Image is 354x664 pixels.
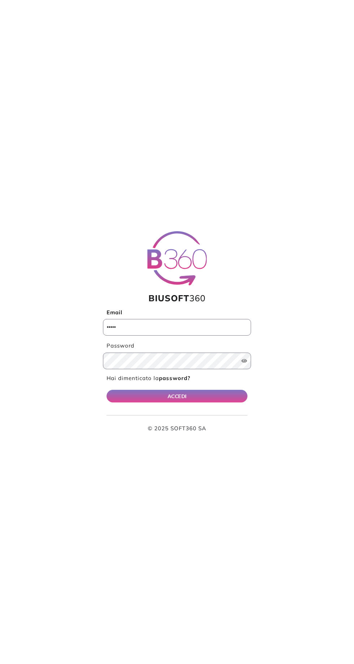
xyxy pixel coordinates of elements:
b: password? [159,375,190,381]
b: Email [107,309,122,316]
span: BIUSOFT [148,293,189,303]
p: © 2025 SOFT360 SA [107,424,247,433]
a: Hai dimenticato lapassword? [107,375,190,381]
h1: 360 [103,293,251,303]
button: ACCEDI [107,390,247,402]
label: Password [103,342,251,350]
